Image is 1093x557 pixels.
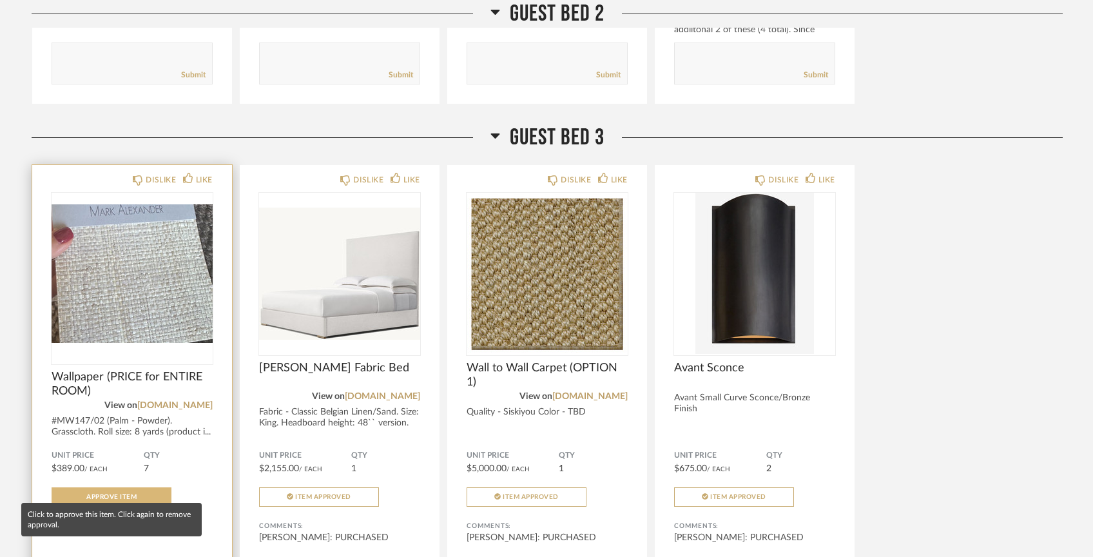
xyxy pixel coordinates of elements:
div: Comments: [674,520,835,533]
a: [DOMAIN_NAME] [552,392,628,401]
div: Comments: [467,520,628,533]
span: / Each [707,466,730,473]
div: 0 [52,193,213,354]
span: Unit Price [467,451,559,461]
button: Approve Item [52,487,171,507]
div: Quality - Siskiyou Color - TBD [467,407,628,418]
a: [DOMAIN_NAME] [345,392,420,401]
a: Submit [389,70,413,81]
span: Wall to Wall Carpet (OPTION 1) [467,361,628,389]
div: [PERSON_NAME]: PURCHASED [674,531,835,544]
a: Submit [596,70,621,81]
div: LIKE [196,173,213,186]
span: 1 [559,464,564,473]
div: DISLIKE [768,173,798,186]
div: Avant Small Curve Sconce/Bronze Finish [674,393,835,415]
div: [PERSON_NAME]: PURCHASED [467,531,628,544]
span: 7 [144,464,149,473]
span: Unit Price [259,451,351,461]
span: $389.00 [52,464,84,473]
span: Item Approved [710,494,766,500]
span: Avant Sconce [674,361,835,375]
img: undefined [259,193,420,354]
span: View on [312,392,345,401]
span: QTY [559,451,628,461]
span: Guest Bed 3 [510,124,605,151]
span: QTY [351,451,420,461]
button: Item Approved [467,487,586,507]
span: [PERSON_NAME] Fabric Bed [259,361,420,375]
span: Wallpaper (PRICE for ENTIRE ROOM) [52,370,213,398]
div: LIKE [611,173,628,186]
div: DISLIKE [353,173,383,186]
span: / Each [507,466,530,473]
span: Item Approved [503,494,559,500]
span: Item Approved [295,494,351,500]
span: 2 [766,464,771,473]
span: View on [519,392,552,401]
span: QTY [144,451,213,461]
span: / Each [84,466,108,473]
div: [PERSON_NAME]: We have an addiitonal 2 of these (4 total). Since bronze is not ... [674,10,835,49]
div: [PERSON_NAME]: PURCHASED [259,531,420,544]
div: LIKE [818,173,835,186]
a: Submit [804,70,828,81]
span: $675.00 [674,464,707,473]
span: $2,155.00 [259,464,299,473]
div: Fabric - Classic Belgian Linen/Sand. Size: King. Headboard height: 48`` version. [259,407,420,429]
span: QTY [766,451,835,461]
div: DISLIKE [146,173,176,186]
span: View on [104,401,137,410]
button: Item Approved [674,487,794,507]
a: Submit [181,70,206,81]
span: $5,000.00 [467,464,507,473]
span: Unit Price [52,451,144,461]
div: DISLIKE [561,173,591,186]
span: Unit Price [674,451,766,461]
button: Item Approved [259,487,379,507]
div: #MW147/02 (Palm - Powder). Grasscloth. Roll size: 8 yards (product i... [52,416,213,438]
span: Approve Item [86,494,137,500]
img: undefined [52,193,213,354]
span: 1 [351,464,356,473]
a: [DOMAIN_NAME] [137,401,213,410]
img: undefined [674,193,835,354]
img: undefined [467,193,628,354]
span: / Each [299,466,322,473]
div: Comments: [259,520,420,533]
div: LIKE [403,173,420,186]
